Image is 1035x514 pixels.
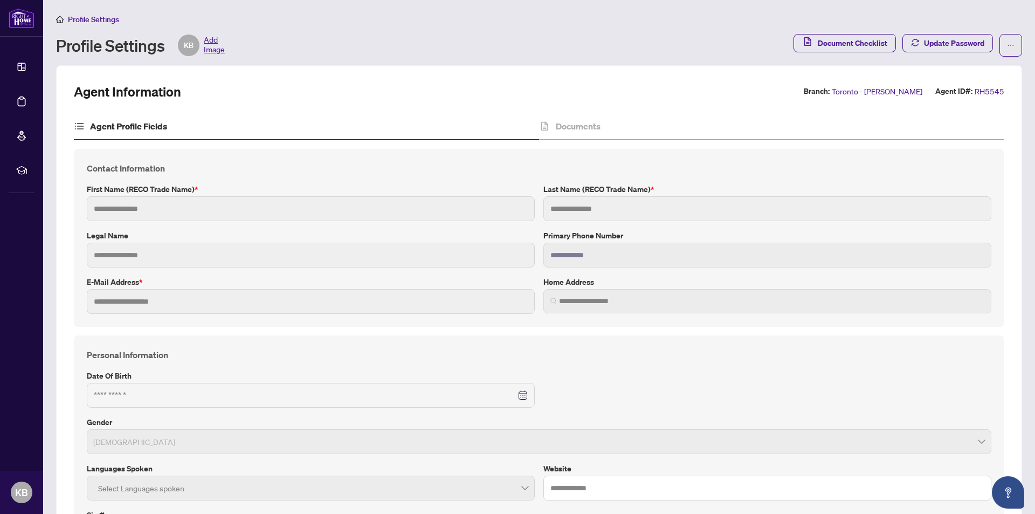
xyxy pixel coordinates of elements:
h4: Documents [556,120,601,133]
label: Gender [87,416,991,428]
span: KB [15,485,28,500]
label: Website [543,463,991,475]
h4: Contact Information [87,162,991,175]
span: home [56,16,64,23]
label: Languages spoken [87,463,535,475]
label: Date of Birth [87,370,535,382]
label: First Name (RECO Trade Name) [87,183,535,195]
h4: Personal Information [87,348,991,361]
button: Update Password [902,34,993,52]
span: Toronto - [PERSON_NAME] [832,85,922,98]
button: Document Checklist [793,34,896,52]
div: Profile Settings [56,35,225,56]
img: logo [9,8,34,28]
span: KB [184,39,194,51]
span: Document Checklist [818,35,887,52]
button: Open asap [992,476,1024,509]
h4: Agent Profile Fields [90,120,167,133]
h2: Agent Information [74,83,181,100]
label: Legal Name [87,230,535,242]
label: Last Name (RECO Trade Name) [543,183,991,195]
span: Profile Settings [68,15,119,24]
label: E-mail Address [87,276,535,288]
label: Agent ID#: [935,85,972,98]
label: Primary Phone Number [543,230,991,242]
span: ellipsis [1007,42,1015,49]
span: RH5545 [975,85,1004,98]
span: Update Password [924,35,984,52]
span: Male [93,431,985,452]
img: search_icon [550,298,557,304]
label: Home Address [543,276,991,288]
label: Branch: [804,85,830,98]
span: Add Image [204,35,225,56]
